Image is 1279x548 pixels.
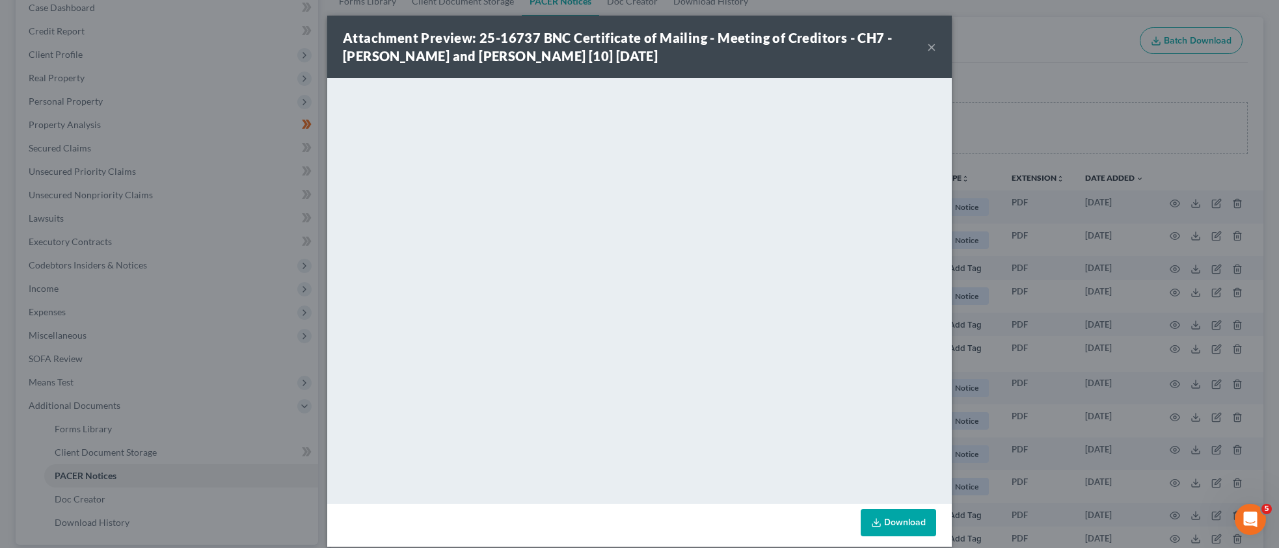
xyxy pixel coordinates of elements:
iframe: Intercom live chat [1235,504,1266,535]
a: Download [861,509,936,536]
strong: Attachment Preview: 25-16737 BNC Certificate of Mailing - Meeting of Creditors - CH7 - [PERSON_NA... [343,30,892,64]
span: 5 [1261,504,1272,514]
iframe: <object ng-attr-data='[URL][DOMAIN_NAME]' type='application/pdf' width='100%' height='650px'></ob... [327,78,952,501]
button: × [927,39,936,55]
